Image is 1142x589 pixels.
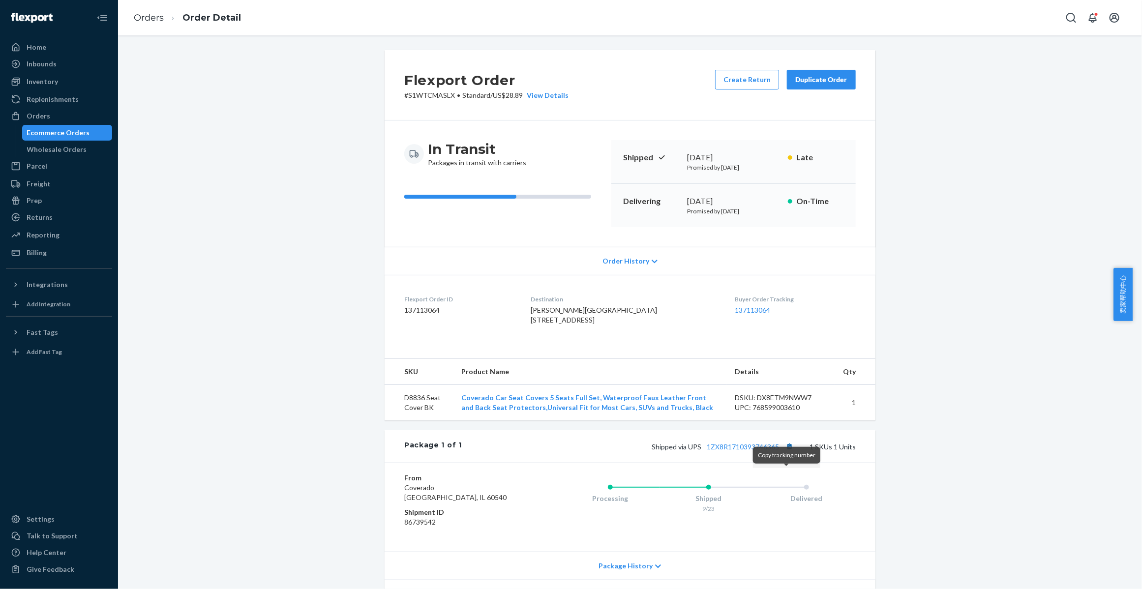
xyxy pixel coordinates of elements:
ol: breadcrumbs [126,3,249,32]
span: Coverado [GEOGRAPHIC_DATA], IL 60540 [404,483,507,501]
span: Package History [599,561,653,571]
th: Qty [835,359,875,385]
p: Delivering [623,196,679,207]
a: Talk to Support [6,528,112,544]
a: Ecommerce Orders [22,125,113,141]
span: Shipped via UPS [652,442,796,451]
button: Open account menu [1105,8,1124,28]
td: 1 [835,385,875,421]
div: Home [27,42,46,52]
p: Promised by [DATE] [687,207,780,215]
div: Wholesale Orders [27,145,87,154]
a: Parcel [6,158,112,174]
h2: Flexport Order [404,70,569,90]
th: Product Name [453,359,727,385]
div: Add Fast Tag [27,348,62,356]
div: Delivered [757,494,856,503]
div: Duplicate Order [795,75,847,85]
button: Open Search Box [1061,8,1081,28]
span: Order History [602,256,649,266]
div: Give Feedback [27,564,74,574]
dt: Shipment ID [404,507,522,517]
a: Orders [134,12,164,23]
p: Promised by [DATE] [687,163,780,172]
p: Shipped [623,152,679,163]
div: Prep [27,196,42,206]
button: Copy tracking number [783,440,796,453]
span: [PERSON_NAME][GEOGRAPHIC_DATA] [STREET_ADDRESS] [531,306,657,324]
a: 137113064 [735,306,770,314]
a: Orders [6,108,112,124]
div: Billing [27,248,47,258]
div: 1 SKUs 1 Units [462,440,856,453]
a: Coverado Car Seat Covers 5 Seats Full Set, Waterproof Faux Leather Front and Back Seat Protectors... [461,393,714,412]
dt: Buyer Order Tracking [735,295,856,303]
div: Talk to Support [27,531,78,541]
span: • [457,91,460,99]
span: Standard [462,91,490,99]
div: Integrations [27,280,68,290]
dd: 86739542 [404,517,522,527]
th: SKU [385,359,453,385]
dt: From [404,473,522,483]
div: Parcel [27,161,47,171]
p: Late [796,152,844,163]
a: Freight [6,176,112,192]
span: Copy tracking number [758,451,815,459]
a: Inbounds [6,56,112,72]
a: Add Fast Tag [6,344,112,360]
dd: 137113064 [404,305,515,315]
a: Returns [6,209,112,225]
div: DSKU: DX8ETM9NWW7 [735,393,827,403]
a: Reporting [6,227,112,243]
div: Freight [27,179,51,189]
a: Replenishments [6,91,112,107]
a: Help Center [6,545,112,560]
a: Add Integration [6,296,112,312]
div: Help Center [27,548,66,558]
div: Reporting [27,230,60,240]
h3: In Transit [428,140,526,158]
dt: Flexport Order ID [404,295,515,303]
button: Open notifications [1083,8,1103,28]
button: Give Feedback [6,561,112,577]
dt: Destination [531,295,719,303]
div: Fast Tags [27,327,58,337]
a: Wholesale Orders [22,142,113,157]
button: Fast Tags [6,324,112,340]
div: Orders [27,111,50,121]
div: Inbounds [27,59,57,69]
img: Flexport logo [11,13,53,23]
button: 卖家帮助中心 [1113,268,1133,321]
div: 9/23 [660,504,758,513]
p: On-Time [796,196,844,207]
button: Close Navigation [92,8,112,28]
div: Inventory [27,77,58,87]
div: Replenishments [27,94,79,104]
a: Order Detail [182,12,241,23]
div: Settings [27,514,55,524]
div: Returns [27,212,53,222]
div: Shipped [660,494,758,503]
a: Home [6,39,112,55]
div: Packages in transit with carriers [428,140,526,168]
p: # S1WTCMASLX / US$28.89 [404,90,569,100]
a: Prep [6,193,112,208]
div: Ecommerce Orders [27,128,90,138]
div: UPC: 768599003610 [735,403,827,412]
button: Create Return [715,70,779,89]
th: Details [727,359,835,385]
a: Settings [6,511,112,527]
div: Package 1 of 1 [404,440,462,453]
a: 1ZX8R1710393746365 [707,442,779,451]
div: Processing [561,494,660,503]
button: Integrations [6,277,112,293]
button: View Details [523,90,569,100]
a: Inventory [6,74,112,89]
div: [DATE] [687,152,780,163]
div: [DATE] [687,196,780,207]
td: D8836 Seat Cover BK [385,385,453,421]
button: Duplicate Order [787,70,856,89]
